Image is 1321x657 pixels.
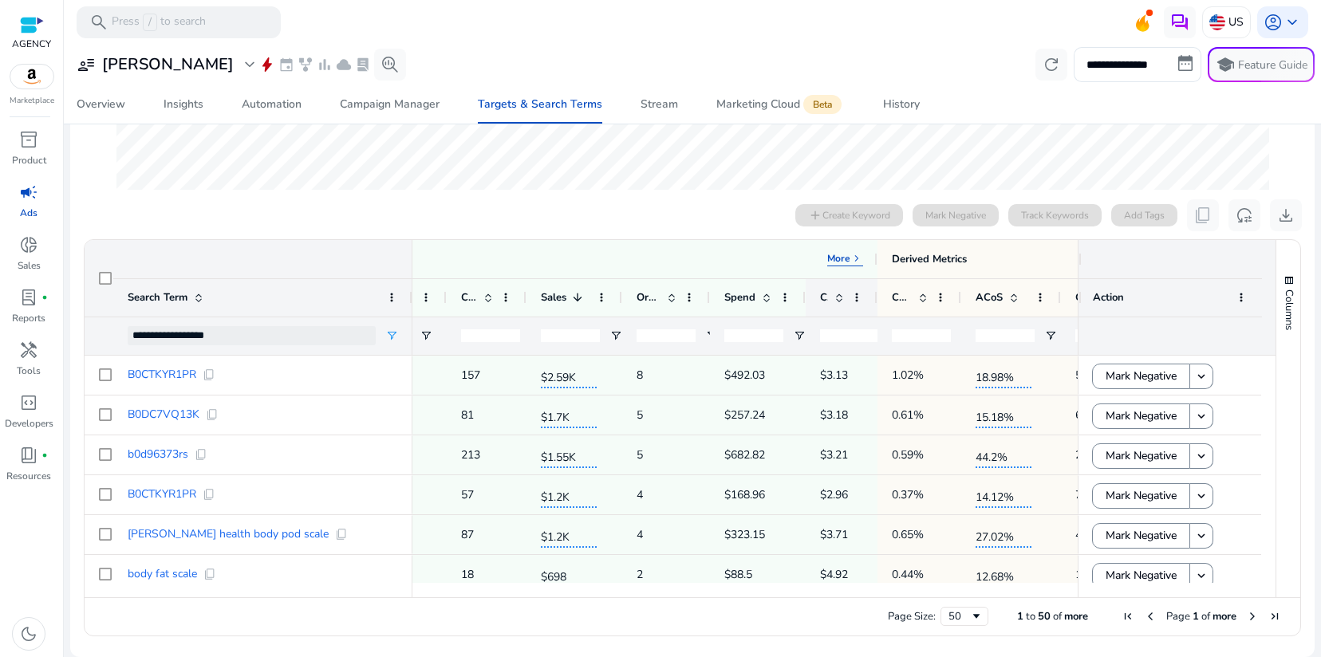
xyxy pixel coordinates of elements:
[1092,443,1190,469] button: Mark Negative
[820,399,848,431] p: $3.18
[637,518,643,551] p: 4
[1246,610,1259,623] div: Next Page
[637,359,643,391] p: 8
[461,558,474,591] p: 18
[240,55,259,74] span: expand_more
[1042,55,1061,74] span: refresh
[19,340,38,360] span: handyman
[374,49,406,81] button: search_insights
[1064,609,1088,624] span: more
[724,518,765,551] p: $323.15
[888,609,936,624] div: Page Size:
[976,441,1031,468] span: 44.2%
[724,439,765,471] p: $682.82
[1026,609,1035,624] span: to
[724,558,752,591] p: $88.5
[883,99,920,110] div: History
[128,369,196,380] span: B0CTKYR1PR
[892,359,924,391] p: 1.02%
[1106,479,1177,512] span: Mark Negative
[637,558,643,591] p: 2
[724,359,765,391] p: $492.03
[976,481,1031,508] span: 14.12%
[112,14,206,31] p: Press to search
[278,57,294,73] span: event
[19,446,38,465] span: book_4
[976,290,1003,305] span: ACoS
[1106,519,1177,552] span: Mark Negative
[461,290,477,305] span: Clicks
[850,252,863,265] span: keyboard_arrow_right
[19,288,38,307] span: lab_profile
[892,399,924,431] p: 0.61%
[609,329,622,342] button: Open Filter Menu
[128,529,329,540] span: [PERSON_NAME] health body pod scale
[18,258,41,273] p: Sales
[1208,47,1315,82] button: schoolFeature Guide
[1092,364,1190,389] button: Mark Negative
[461,359,480,391] p: 157
[1194,409,1209,423] mat-icon: keyboard_arrow_down
[478,99,602,110] div: Targets & Search Terms
[724,290,755,305] span: Spend
[1106,559,1177,592] span: Mark Negative
[420,329,432,342] button: Open Filter Menu
[77,99,125,110] div: Overview
[335,528,348,541] span: content_copy
[820,290,828,305] span: CPC
[461,439,480,471] p: 213
[793,329,806,342] button: Open Filter Menu
[541,561,597,588] span: $698
[89,13,108,32] span: search
[960,329,973,342] button: Open Filter Menu
[637,478,643,511] p: 4
[128,326,376,345] input: Search Term Filter Input
[976,521,1031,548] span: 27.02%
[820,359,848,391] p: $3.13
[340,99,440,110] div: Campaign Manager
[541,481,597,508] span: $1.2K
[541,401,597,428] span: $1.7K
[1264,13,1283,32] span: account_circle
[1276,206,1295,225] span: download
[892,290,912,305] span: CTR
[1092,563,1190,588] button: Mark Negative
[203,368,215,381] span: content_copy
[1092,523,1190,549] button: Mark Negative
[1038,609,1051,624] span: 50
[1017,609,1023,624] span: 1
[1035,49,1067,81] button: refresh
[102,55,234,74] h3: [PERSON_NAME]
[5,416,53,431] p: Developers
[128,568,197,580] span: body fat scale
[1044,329,1057,342] button: Open Filter Menu
[1075,290,1097,305] span: CVR
[20,206,37,220] p: Ads
[892,252,967,266] div: Derived Metrics
[1093,290,1124,305] span: Action
[637,439,643,471] p: 5
[1228,8,1244,36] p: US
[41,294,48,301] span: fiber_manual_record
[19,235,38,254] span: donut_small
[461,478,474,511] p: 57
[1194,489,1209,503] mat-icon: keyboard_arrow_down
[1075,567,1114,582] span: 11.11%
[803,95,842,114] span: Beta
[940,607,988,626] div: Page Size
[637,290,660,305] span: Orders
[12,153,46,167] p: Product
[195,448,207,461] span: content_copy
[203,488,215,501] span: content_copy
[1194,369,1209,384] mat-icon: keyboard_arrow_down
[637,399,643,431] p: 5
[820,518,848,551] p: $3.71
[355,57,371,73] span: lab_profile
[259,57,275,73] span: bolt
[1075,407,1107,423] span: 6.17%
[128,290,187,305] span: Search Term
[827,252,850,265] p: More
[381,55,400,74] span: search_insights
[716,98,845,111] div: Marketing Cloud
[976,401,1031,428] span: 15.18%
